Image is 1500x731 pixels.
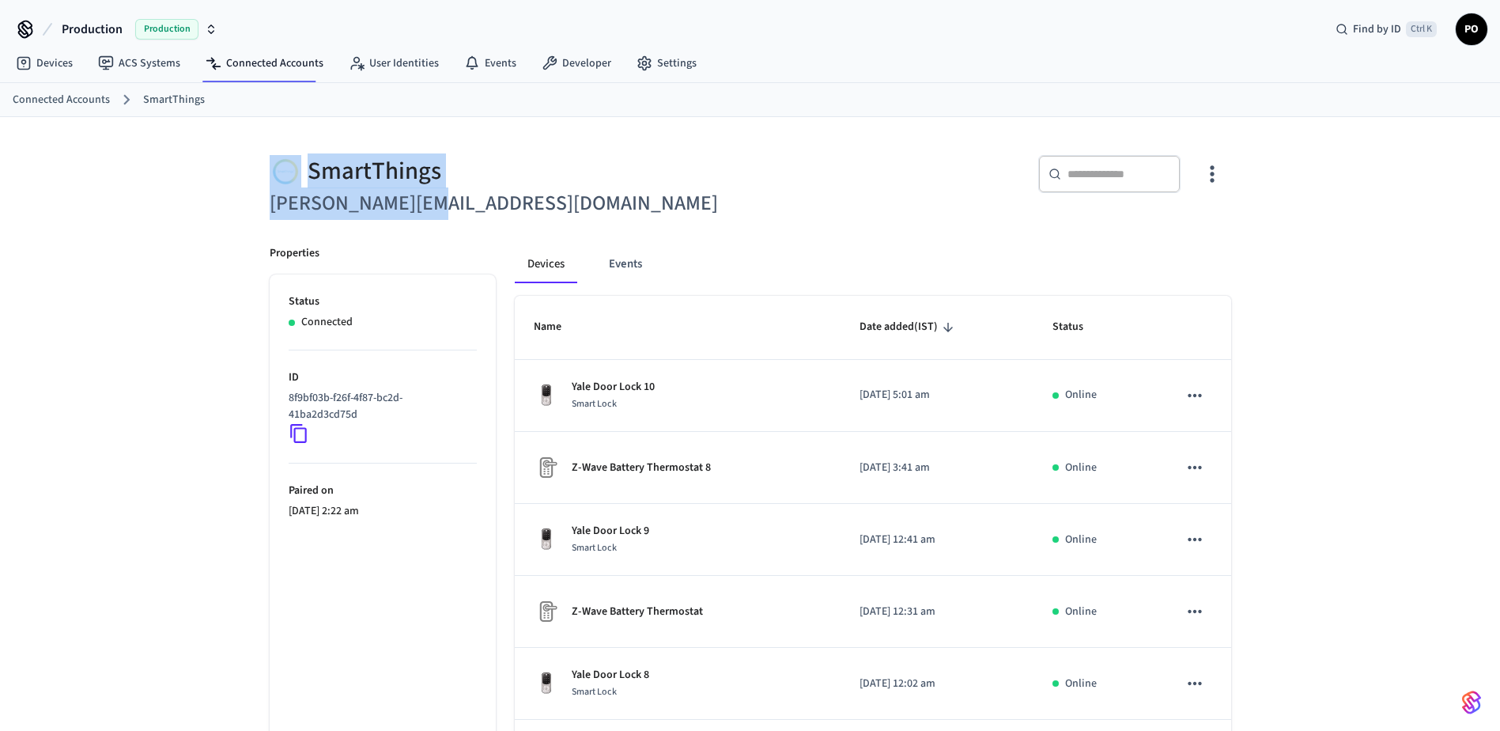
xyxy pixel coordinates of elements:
[135,19,198,40] span: Production
[85,49,193,78] a: ACS Systems
[860,460,1014,476] p: [DATE] 3:41 am
[1406,21,1437,37] span: Ctrl K
[534,527,559,552] img: Yale Assure Touchscreen Wifi Smart Lock, Satin Nickel, Front
[860,604,1014,620] p: [DATE] 12:31 am
[1456,13,1487,45] button: PO
[596,245,655,283] button: Events
[289,369,477,386] p: ID
[62,20,123,39] span: Production
[572,460,711,476] p: Z-Wave Battery Thermostat 8
[1065,460,1097,476] p: Online
[534,315,582,339] span: Name
[289,483,477,499] p: Paired on
[193,49,336,78] a: Connected Accounts
[289,294,477,310] p: Status
[534,455,559,480] img: Placeholder Lock Image
[572,379,655,396] p: Yale Door Lock 10
[572,667,649,684] p: Yale Door Lock 8
[336,49,452,78] a: User Identities
[3,49,85,78] a: Devices
[1065,387,1097,403] p: Online
[515,245,577,283] button: Devices
[270,155,301,187] img: Smartthings Logo, Square
[270,187,741,220] h6: [PERSON_NAME][EMAIL_ADDRESS][DOMAIN_NAME]
[452,49,529,78] a: Events
[289,503,477,520] p: [DATE] 2:22 am
[1065,532,1097,548] p: Online
[1065,604,1097,620] p: Online
[1323,15,1449,44] div: Find by IDCtrl K
[534,383,559,408] img: Yale Assure Touchscreen Wifi Smart Lock, Satin Nickel, Front
[534,599,559,624] img: Placeholder Lock Image
[572,523,649,540] p: Yale Door Lock 9
[270,245,319,262] p: Properties
[572,604,703,620] p: Z-Wave Battery Thermostat
[1052,315,1104,339] span: Status
[270,155,741,187] div: SmartThings
[860,315,958,339] span: Date added(IST)
[301,314,353,331] p: Connected
[534,671,559,696] img: Yale Assure Touchscreen Wifi Smart Lock, Satin Nickel, Front
[624,49,709,78] a: Settings
[529,49,624,78] a: Developer
[1457,15,1486,44] span: PO
[289,390,470,423] p: 8f9bf03b-f26f-4f87-bc2d-41ba2d3cd75d
[860,676,1014,692] p: [DATE] 12:02 am
[13,92,110,108] a: Connected Accounts
[1353,21,1401,37] span: Find by ID
[143,92,205,108] a: SmartThings
[860,532,1014,548] p: [DATE] 12:41 am
[572,685,617,699] span: Smart Lock
[572,397,617,411] span: Smart Lock
[572,541,617,555] span: Smart Lock
[515,245,1231,283] div: connected account tabs
[860,387,1014,403] p: [DATE] 5:01 am
[1462,690,1481,715] img: SeamLogoGradient.69752ec5.svg
[1065,676,1097,692] p: Online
